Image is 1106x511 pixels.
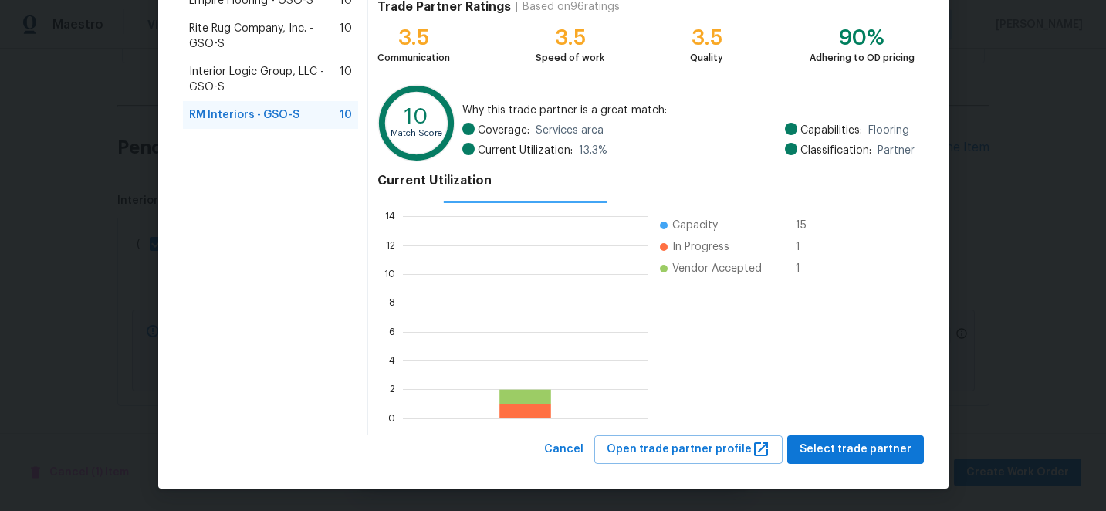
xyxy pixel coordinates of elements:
span: Capabilities: [800,123,862,138]
text: 4 [389,356,395,365]
span: 15 [796,218,820,233]
span: Open trade partner profile [607,440,770,459]
span: 1 [796,261,820,276]
span: 1 [796,239,820,255]
span: Select trade partner [800,440,912,459]
span: In Progress [672,239,729,255]
button: Open trade partner profile [594,435,783,464]
text: 2 [390,384,395,394]
span: Cancel [544,440,583,459]
div: 3.5 [377,30,450,46]
span: Capacity [672,218,718,233]
span: Why this trade partner is a great match: [462,103,915,118]
text: 10 [384,269,395,279]
span: Coverage: [478,123,529,138]
span: Vendor Accepted [672,261,762,276]
text: 14 [385,212,395,221]
span: 10 [340,21,352,52]
span: Rite Rug Company, Inc. - GSO-S [189,21,340,52]
span: RM Interiors - GSO-S [189,107,299,123]
div: Speed of work [536,50,604,66]
text: 6 [389,327,395,337]
text: 8 [389,298,395,307]
span: Flooring [868,123,909,138]
text: 12 [386,241,395,250]
div: Communication [377,50,450,66]
h4: Current Utilization [377,173,914,188]
span: Classification: [800,143,871,158]
span: 13.3 % [579,143,607,158]
span: Services area [536,123,604,138]
span: 10 [340,107,352,123]
div: 3.5 [536,30,604,46]
span: Current Utilization: [478,143,573,158]
div: 90% [810,30,915,46]
button: Cancel [538,435,590,464]
text: Match Score [391,129,443,137]
div: Adhering to OD pricing [810,50,915,66]
text: 0 [388,414,395,423]
div: 3.5 [690,30,723,46]
button: Select trade partner [787,435,924,464]
span: 10 [340,64,352,95]
text: 10 [405,106,429,127]
span: Partner [878,143,915,158]
div: Quality [690,50,723,66]
span: Interior Logic Group, LLC - GSO-S [189,64,340,95]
